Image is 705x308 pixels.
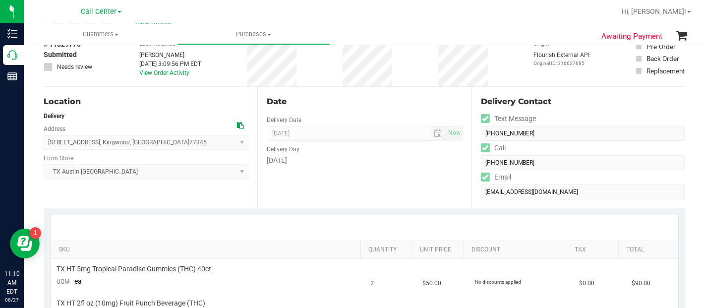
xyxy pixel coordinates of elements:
[29,227,41,239] iframe: Resource center unread badge
[267,155,462,166] div: [DATE]
[44,154,73,163] label: From Store
[177,24,330,45] a: Purchases
[44,124,65,133] label: Address
[177,30,330,39] span: Purchases
[7,50,17,60] inline-svg: Call Center
[646,66,685,76] div: Replacement
[24,30,177,39] span: Customers
[646,42,676,52] div: Pre-Order
[237,121,244,131] div: Copy address to clipboard
[59,246,356,254] a: SKU
[370,279,374,288] span: 2
[139,60,201,68] div: [DATE] 3:09:56 PM EDT
[533,51,589,67] div: Flourish External API
[139,51,201,60] div: [PERSON_NAME]
[622,7,686,15] span: Hi, [PERSON_NAME]!
[481,96,685,108] div: Delivery Contact
[44,96,248,108] div: Location
[481,155,685,170] input: Format: (999) 999-9999
[626,246,666,254] a: Total
[368,246,408,254] a: Quantity
[420,246,460,254] a: Unit Price
[575,246,614,254] a: Tax
[57,62,92,71] span: Needs review
[533,60,589,67] p: Original ID: 316627685
[139,69,189,76] a: View Order Activity
[7,29,17,39] inline-svg: Inventory
[602,31,663,42] span: Awaiting Payment
[580,279,595,288] span: $0.00
[57,299,206,308] span: TX HT 2fl oz (10mg) Fruit Punch Beverage (THC)
[267,145,299,154] label: Delivery Day
[481,126,685,141] input: Format: (999) 999-9999
[646,54,679,63] div: Back Order
[10,229,40,258] iframe: Resource center
[75,277,82,285] span: ea
[632,279,650,288] span: $90.00
[44,113,64,120] strong: Delivery
[481,170,511,185] label: Email
[4,296,19,304] p: 08/27
[481,141,506,155] label: Call
[475,279,521,285] span: No discounts applied
[7,71,17,81] inline-svg: Reports
[471,246,563,254] a: Discount
[481,112,536,126] label: Text Message
[81,7,117,16] span: Call Center
[44,50,77,60] span: Submitted
[24,24,177,45] a: Customers
[4,269,19,296] p: 11:10 AM EDT
[267,96,462,108] div: Date
[422,279,441,288] span: $50.00
[57,278,70,285] span: UOM
[57,264,212,274] span: TX HT 5mg Tropical Paradise Gummies (THC) 40ct
[267,116,301,124] label: Delivery Date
